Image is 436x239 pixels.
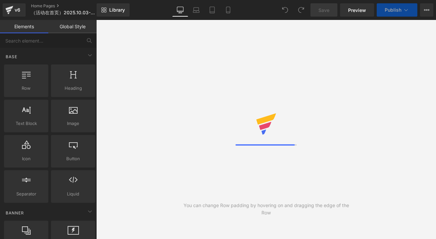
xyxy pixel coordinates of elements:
[172,3,188,17] a: Desktop
[5,54,18,60] span: Base
[385,7,401,13] span: Publish
[31,3,108,9] a: Home Pages
[53,85,93,92] span: Heading
[97,3,130,17] a: New Library
[294,3,308,17] button: Redo
[5,210,25,216] span: Banner
[53,120,93,127] span: Image
[318,7,329,14] span: Save
[6,155,46,162] span: Icon
[53,190,93,197] span: Liquid
[3,3,26,17] a: v6
[6,120,46,127] span: Text Block
[53,155,93,162] span: Button
[109,7,125,13] span: Library
[13,6,22,14] div: v6
[220,3,236,17] a: Mobile
[31,10,95,15] span: （活动在首页）2025.10.03-10.06
[340,3,374,17] a: Preview
[420,3,433,17] button: More
[278,3,292,17] button: Undo
[188,3,204,17] a: Laptop
[348,7,366,14] span: Preview
[6,190,46,197] span: Separator
[181,202,351,216] div: You can change Row padding by hovering on and dragging the edge of the Row
[6,85,46,92] span: Row
[377,3,417,17] button: Publish
[204,3,220,17] a: Tablet
[48,20,97,33] a: Global Style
